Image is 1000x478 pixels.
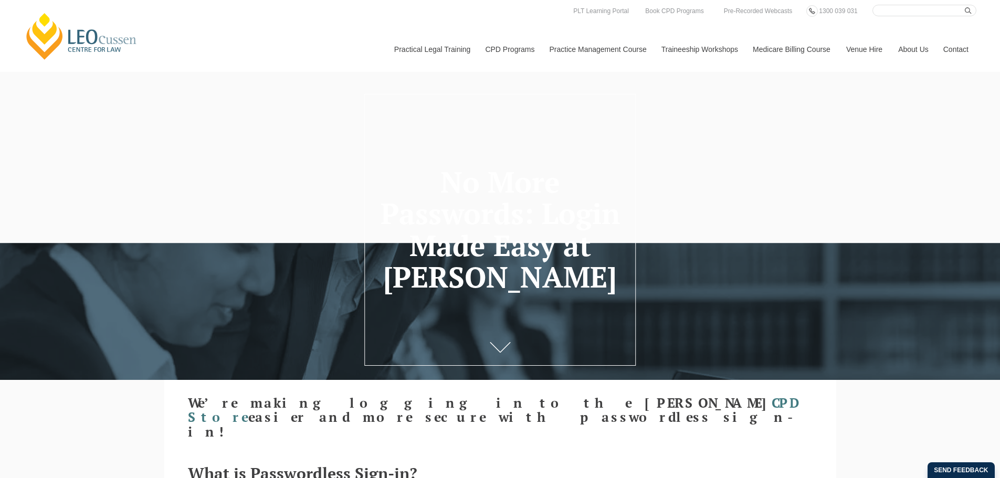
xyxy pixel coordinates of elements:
a: Contact [935,27,976,72]
a: 1300 039 031 [816,5,860,17]
a: About Us [890,27,935,72]
iframe: LiveChat chat widget [930,408,974,452]
a: CPD Store [188,394,797,426]
a: CPD Programs [477,27,541,72]
a: Practical Legal Training [386,27,478,72]
a: PLT Learning Portal [571,5,631,17]
h1: No More Passwords: Login Made Easy at [PERSON_NAME] [380,166,620,293]
a: Medicare Billing Course [745,27,838,72]
span: 1300 039 031 [819,7,857,15]
a: Book CPD Programs [643,5,706,17]
strong: We’re making logging in to the [PERSON_NAME] easier and more secure with passwordless sign-in! [188,394,802,440]
a: Venue Hire [838,27,890,72]
a: Pre-Recorded Webcasts [721,5,795,17]
a: Traineeship Workshops [654,27,745,72]
a: [PERSON_NAME] Centre for Law [24,12,140,61]
a: Practice Management Course [542,27,654,72]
